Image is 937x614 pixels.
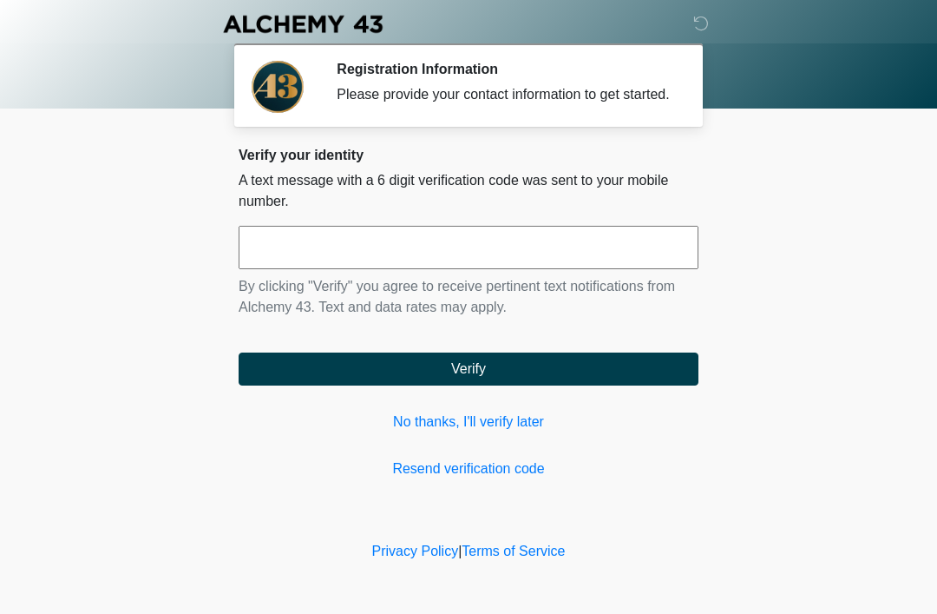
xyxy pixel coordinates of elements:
p: A text message with a 6 digit verification code was sent to your mobile number. [239,170,698,212]
button: Verify [239,353,698,386]
img: Alchemy 43 Logo [221,13,384,35]
a: No thanks, I'll verify later [239,412,698,432]
h2: Registration Information [337,61,672,77]
p: By clicking "Verify" you agree to receive pertinent text notifications from Alchemy 43. Text and ... [239,276,698,318]
a: | [458,544,462,558]
h2: Verify your identity [239,147,698,163]
div: Please provide your contact information to get started. [337,84,672,105]
img: Agent Avatar [252,61,304,113]
a: Privacy Policy [372,544,459,558]
a: Terms of Service [462,544,565,558]
a: Resend verification code [239,459,698,479]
